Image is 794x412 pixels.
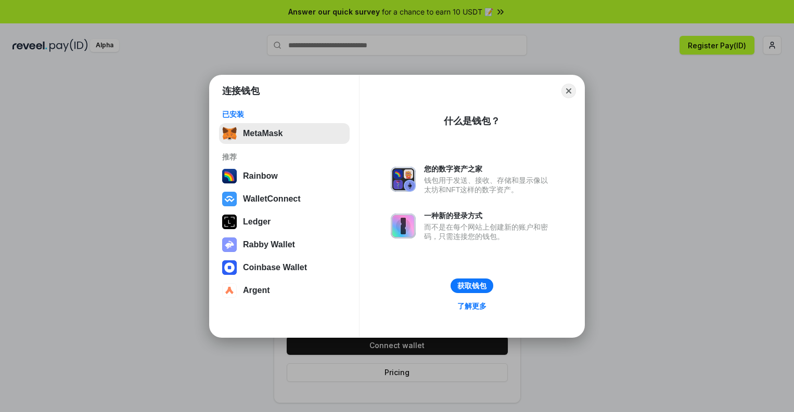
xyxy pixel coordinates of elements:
div: 了解更多 [457,301,486,311]
button: MetaMask [219,123,350,144]
img: svg+xml,%3Csvg%20xmlns%3D%22http%3A%2F%2Fwww.w3.org%2F2000%2Fsvg%22%20fill%3D%22none%22%20viewBox... [391,214,416,238]
img: svg+xml,%3Csvg%20xmlns%3D%22http%3A%2F%2Fwww.w3.org%2F2000%2Fsvg%22%20fill%3D%22none%22%20viewBox... [391,167,416,192]
div: 什么是钱包？ [444,115,500,127]
a: 了解更多 [451,299,493,313]
div: 而不是在每个网站上创建新的账户和密码，只需连接您的钱包。 [424,222,553,241]
img: svg+xml,%3Csvg%20xmlns%3D%22http%3A%2F%2Fwww.w3.org%2F2000%2Fsvg%22%20fill%3D%22none%22%20viewBox... [222,237,237,252]
div: 您的数字资产之家 [424,164,553,174]
h1: 连接钱包 [222,85,260,97]
div: Rainbow [243,171,278,181]
div: 已安装 [222,110,347,119]
button: Argent [219,280,350,301]
div: Argent [243,286,270,295]
div: 钱包用于发送、接收、存储和显示像以太坊和NFT这样的数字资产。 [424,176,553,194]
img: svg+xml,%3Csvg%20xmlns%3D%22http%3A%2F%2Fwww.w3.org%2F2000%2Fsvg%22%20width%3D%2228%22%20height%3... [222,215,237,229]
div: 一种新的登录方式 [424,211,553,220]
img: svg+xml,%3Csvg%20width%3D%2228%22%20height%3D%2228%22%20viewBox%3D%220%200%2028%2028%22%20fill%3D... [222,283,237,298]
button: Close [561,84,576,98]
button: Rabby Wallet [219,234,350,255]
div: Rabby Wallet [243,240,295,249]
div: WalletConnect [243,194,301,204]
button: Ledger [219,211,350,232]
img: svg+xml,%3Csvg%20width%3D%2228%22%20height%3D%2228%22%20viewBox%3D%220%200%2028%2028%22%20fill%3D... [222,260,237,275]
div: Ledger [243,217,271,227]
button: 获取钱包 [451,278,493,293]
button: Coinbase Wallet [219,257,350,278]
img: svg+xml,%3Csvg%20width%3D%22120%22%20height%3D%22120%22%20viewBox%3D%220%200%20120%20120%22%20fil... [222,169,237,183]
div: 推荐 [222,152,347,162]
div: MetaMask [243,129,283,138]
img: svg+xml,%3Csvg%20width%3D%2228%22%20height%3D%2228%22%20viewBox%3D%220%200%2028%2028%22%20fill%3D... [222,192,237,206]
div: Coinbase Wallet [243,263,307,272]
div: 获取钱包 [457,281,486,290]
button: WalletConnect [219,189,350,209]
button: Rainbow [219,166,350,187]
img: svg+xml,%3Csvg%20fill%3D%22none%22%20height%3D%2233%22%20viewBox%3D%220%200%2035%2033%22%20width%... [222,126,237,141]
